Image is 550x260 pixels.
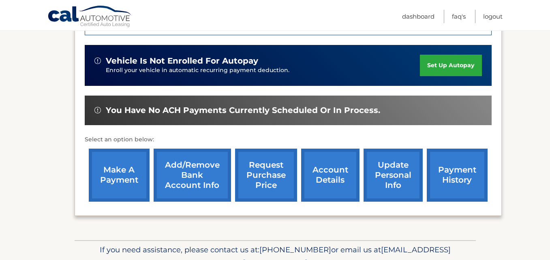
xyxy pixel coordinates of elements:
span: You have no ACH payments currently scheduled or in process. [106,105,380,115]
a: Add/Remove bank account info [154,149,231,202]
a: make a payment [89,149,150,202]
p: Select an option below: [85,135,492,145]
a: FAQ's [452,10,466,23]
span: [PHONE_NUMBER] [259,245,331,254]
a: request purchase price [235,149,297,202]
a: Logout [483,10,503,23]
a: Dashboard [402,10,434,23]
a: set up autopay [420,55,482,76]
span: vehicle is not enrolled for autopay [106,56,258,66]
a: payment history [427,149,488,202]
a: account details [301,149,360,202]
a: update personal info [364,149,423,202]
img: alert-white.svg [94,58,101,64]
img: alert-white.svg [94,107,101,113]
a: Cal Automotive [47,5,133,29]
p: Enroll your vehicle in automatic recurring payment deduction. [106,66,420,75]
